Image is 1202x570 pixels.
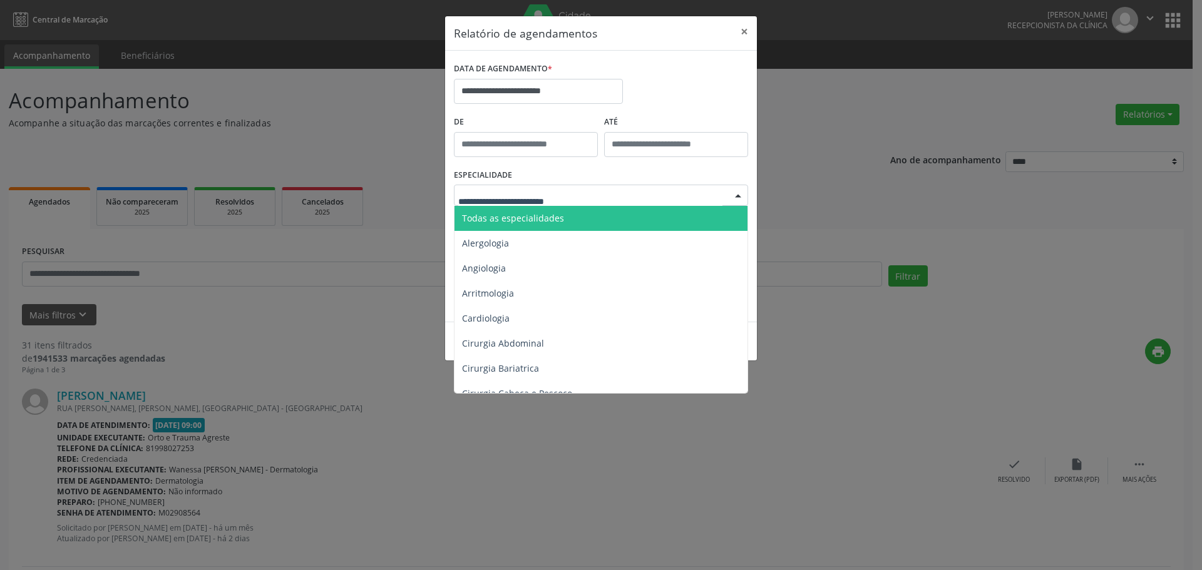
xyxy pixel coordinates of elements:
span: Alergologia [462,237,509,249]
button: Close [732,16,757,47]
label: De [454,113,598,132]
span: Angiologia [462,262,506,274]
label: DATA DE AGENDAMENTO [454,59,552,79]
span: Todas as especialidades [462,212,564,224]
label: ESPECIALIDADE [454,166,512,185]
span: Cirurgia Bariatrica [462,362,539,374]
span: Cirurgia Cabeça e Pescoço [462,387,572,399]
span: Cardiologia [462,312,510,324]
span: Cirurgia Abdominal [462,337,544,349]
label: ATÉ [604,113,748,132]
span: Arritmologia [462,287,514,299]
h5: Relatório de agendamentos [454,25,597,41]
